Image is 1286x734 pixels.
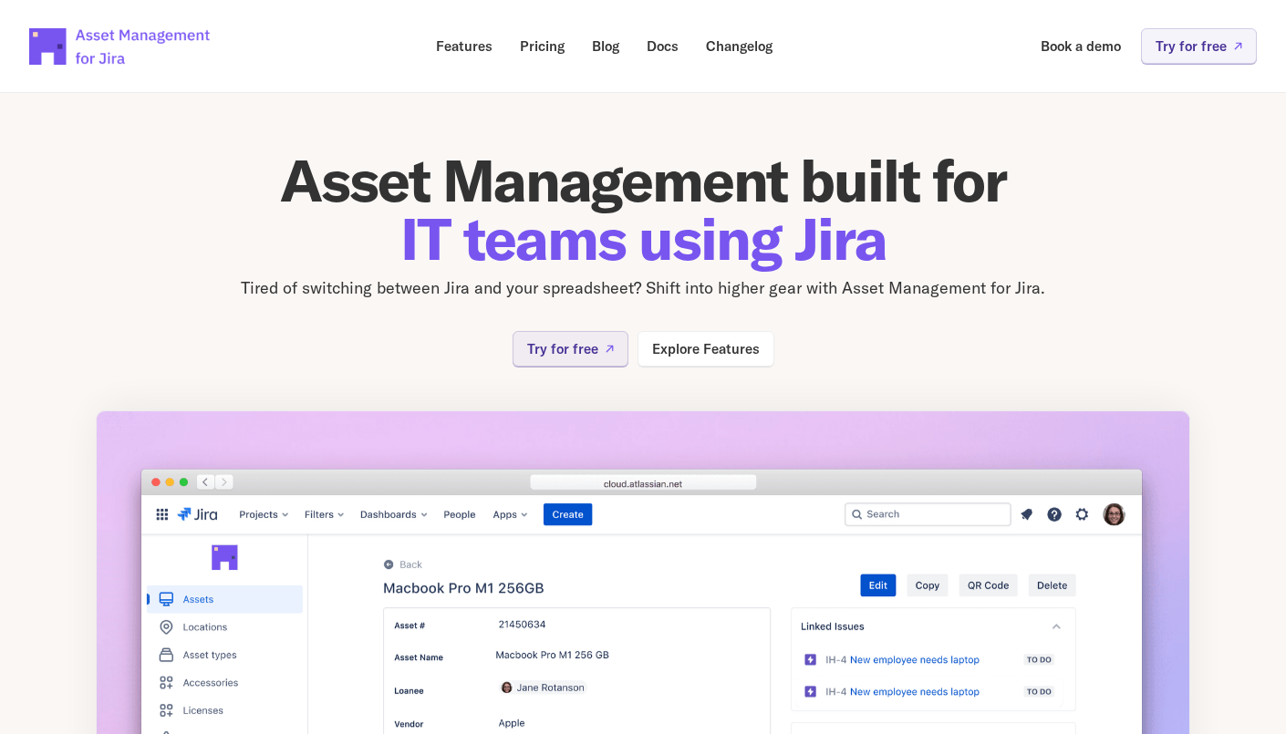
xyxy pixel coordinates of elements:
[1141,28,1257,64] a: Try for free
[706,39,773,53] p: Changelog
[96,151,1190,268] h1: Asset Management built for
[513,331,628,367] a: Try for free
[96,275,1190,302] p: Tired of switching between Jira and your spreadsheet? Shift into higher gear with Asset Managemen...
[436,39,493,53] p: Features
[592,39,619,53] p: Blog
[507,28,577,64] a: Pricing
[634,28,691,64] a: Docs
[693,28,785,64] a: Changelog
[638,331,774,367] a: Explore Features
[1028,28,1134,64] a: Book a demo
[423,28,505,64] a: Features
[652,342,760,356] p: Explore Features
[579,28,632,64] a: Blog
[400,202,887,275] span: IT teams using Jira
[520,39,565,53] p: Pricing
[647,39,679,53] p: Docs
[1041,39,1121,53] p: Book a demo
[527,342,598,356] p: Try for free
[1156,39,1227,53] p: Try for free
